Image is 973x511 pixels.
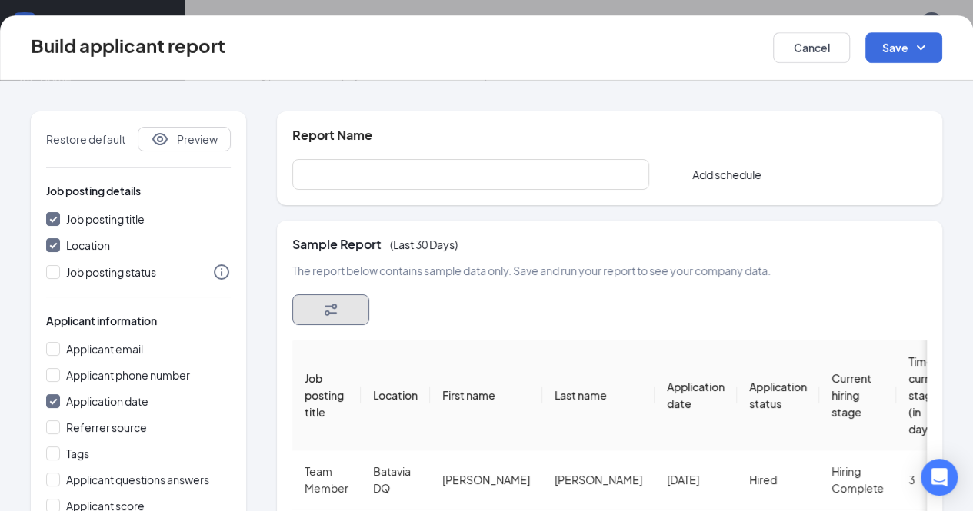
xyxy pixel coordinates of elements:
span: Applicant questions answers [66,473,209,486]
span: osborn [555,473,642,486]
h5: Report Name [292,127,372,144]
span: Last name [555,388,607,402]
span: Job posting title [66,212,145,226]
span: Application status [749,380,807,410]
span: Hiring Complete [831,464,884,495]
span: The report below contains sample data only. Save and run your report to see your company data. [292,262,771,279]
button: SaveSmallChevronDown [865,32,942,63]
svg: Filter [322,300,340,319]
span: Location [66,238,110,252]
span: Application date [66,394,148,408]
span: Team Member [305,464,348,495]
span: Preview [177,131,218,147]
button: Filter [292,294,369,325]
span: Application date [667,380,725,410]
span: Applicant email [66,342,143,356]
span: Add schedule [692,167,761,182]
button: EyePreview [138,127,231,151]
button: Cancel [773,32,850,63]
span: Restore default [46,131,125,147]
span: Job posting status [66,265,156,279]
span: Batavia DQ [373,464,411,495]
span: Applicant phone number [66,368,190,382]
svg: SmallChevronDown [911,38,930,57]
span: Location [373,388,418,402]
h3: Build applicant report [31,32,225,63]
span: Job posting details [46,183,141,198]
h3: Sample Report [292,236,381,253]
span: Job posting title [305,371,344,419]
span: Tags [66,446,89,460]
svg: Eye [151,130,169,148]
span: Hired [749,473,777,486]
span: ( Last 30 Days ) [390,236,458,253]
span: Time in current stage (in days) [908,354,946,436]
span: First name [442,388,495,402]
span: Current hiring stage [831,371,871,419]
span: Applicant information [46,313,157,328]
svg: Info [212,263,231,281]
span: landen [442,473,530,486]
span: 3 [908,473,915,486]
span: 09/22/2025 [667,473,699,486]
div: Open Intercom Messenger [921,459,958,496]
span: Referrer source [66,420,147,434]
